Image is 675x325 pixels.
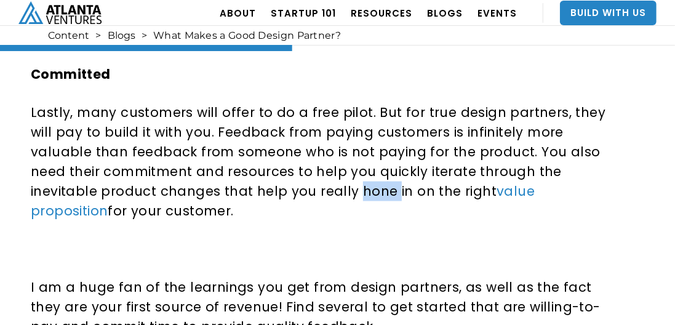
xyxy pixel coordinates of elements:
[560,1,657,25] a: Build With Us
[108,30,135,42] a: Blogs
[96,30,102,42] div: >
[31,103,614,221] p: Lastly, many customers will offer to do a free pilot. But for true design partners, they will pay...
[31,65,111,83] strong: Committed
[49,30,90,42] a: Content
[153,30,341,42] div: What Makes a Good Design Partner?
[142,30,147,42] div: >
[31,239,614,259] p: ‍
